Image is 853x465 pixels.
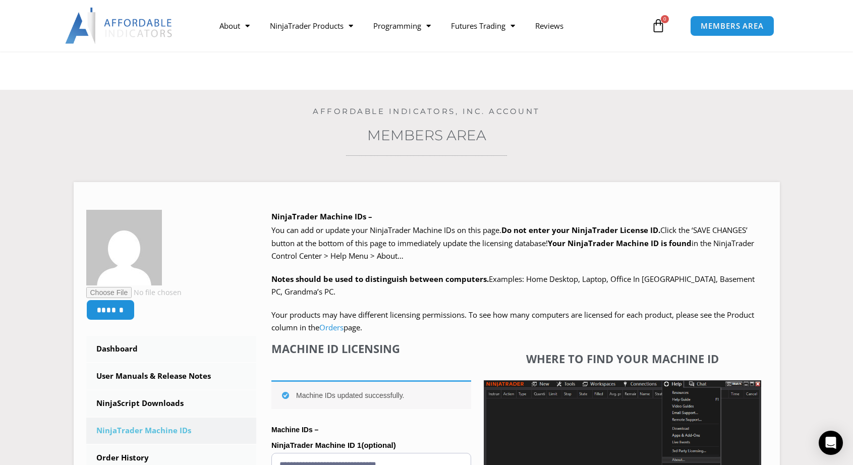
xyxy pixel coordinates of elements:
[367,127,486,144] a: Members Area
[271,342,471,355] h4: Machine ID Licensing
[661,15,669,23] span: 0
[271,225,501,235] span: You can add or update your NinjaTrader Machine IDs on this page.
[86,390,257,417] a: NinjaScript Downloads
[209,14,648,37] nav: Menu
[271,211,372,221] b: NinjaTrader Machine IDs –
[271,380,471,409] div: Machine IDs updated successfully.
[363,14,441,37] a: Programming
[86,363,257,389] a: User Manuals & Release Notes
[548,238,692,248] strong: Your NinjaTrader Machine ID is found
[271,438,471,453] label: NinjaTrader Machine ID 1
[209,14,260,37] a: About
[65,8,174,44] img: LogoAI | Affordable Indicators – NinjaTrader
[319,322,344,332] a: Orders
[271,274,489,284] strong: Notes should be used to distinguish between computers.
[86,418,257,444] a: NinjaTrader Machine IDs
[690,16,774,36] a: MEMBERS AREA
[271,274,755,297] span: Examples: Home Desktop, Laptop, Office In [GEOGRAPHIC_DATA], Basement PC, Grandma’s PC.
[525,14,574,37] a: Reviews
[441,14,525,37] a: Futures Trading
[701,22,764,30] span: MEMBERS AREA
[260,14,363,37] a: NinjaTrader Products
[313,106,540,116] a: Affordable Indicators, Inc. Account
[271,225,754,261] span: Click the ‘SAVE CHANGES’ button at the bottom of this page to immediately update the licensing da...
[271,426,318,434] strong: Machine IDs –
[361,441,395,449] span: (optional)
[636,11,680,40] a: 0
[86,210,162,285] img: a494b84cbd3b50146e92c8d47044f99b8b062120adfec278539270dc0cbbfc9c
[501,225,660,235] b: Do not enter your NinjaTrader License ID.
[484,352,761,365] h4: Where to find your Machine ID
[819,431,843,455] div: Open Intercom Messenger
[271,310,754,333] span: Your products may have different licensing permissions. To see how many computers are licensed fo...
[86,336,257,362] a: Dashboard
